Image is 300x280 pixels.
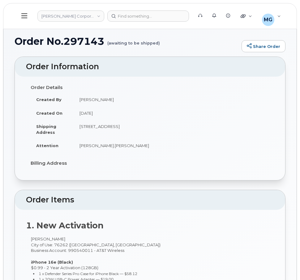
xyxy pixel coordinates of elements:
[74,120,269,139] td: [STREET_ADDRESS]
[31,85,269,90] h4: Order Details
[107,36,160,45] small: (awaiting to be shipped)
[74,106,269,120] td: [DATE]
[36,143,58,148] strong: Attention
[36,97,62,102] strong: Created By
[26,196,274,204] h2: Order Items
[31,161,269,166] h4: Billing Address
[39,271,137,276] small: 1 x Defender Series Pro Case for iPhone Black — $58.12
[242,40,285,53] a: Share Order
[74,139,269,152] td: [PERSON_NAME].[PERSON_NAME]
[26,220,104,231] strong: 1. New Activation
[26,62,274,71] h2: Order Information
[31,260,73,265] strong: iPhone 16e (Black)
[36,124,56,135] strong: Shipping Address
[74,93,269,106] td: [PERSON_NAME]
[36,111,62,116] strong: Created On
[15,36,238,47] h1: Order No.297143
